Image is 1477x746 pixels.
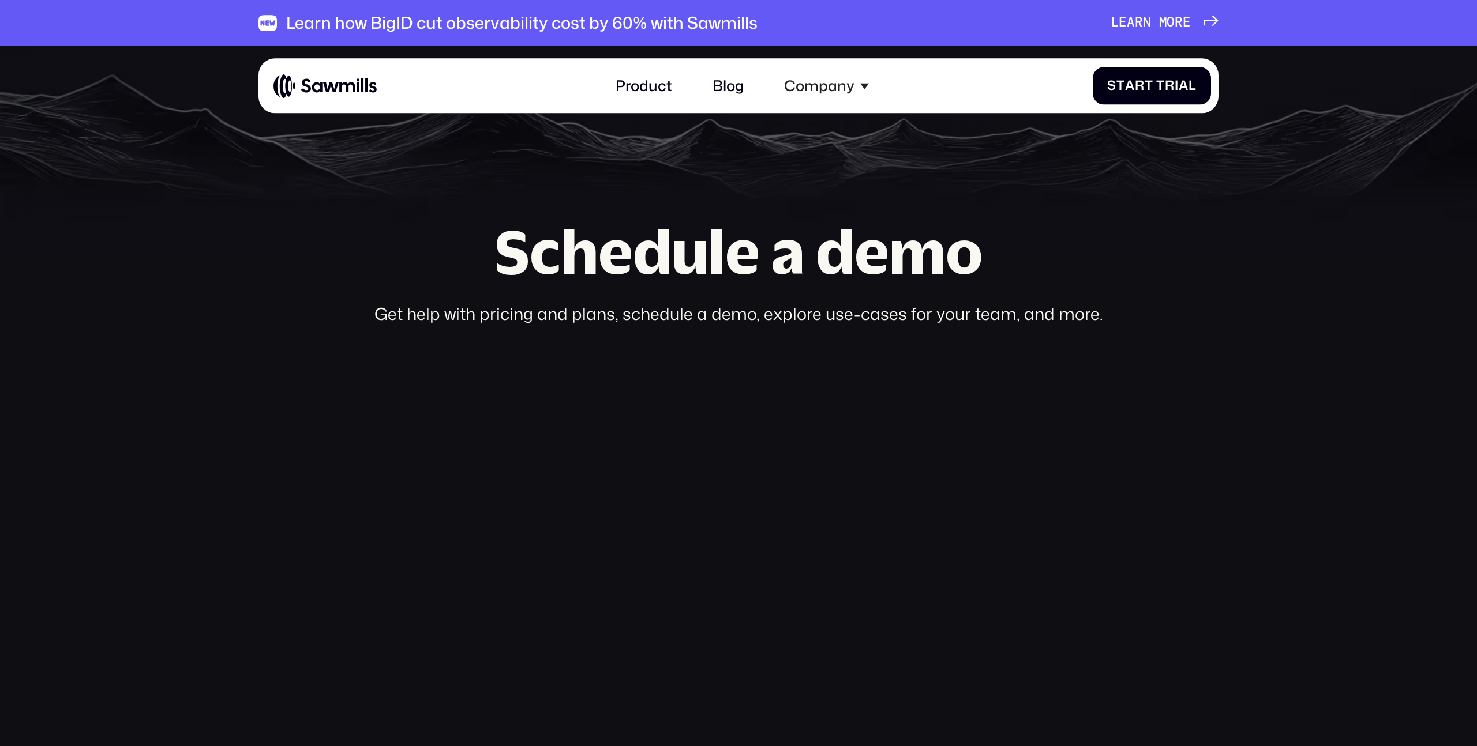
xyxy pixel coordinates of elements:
[1135,15,1143,31] span: r
[1159,15,1167,31] span: m
[604,66,683,106] a: Product
[1111,15,1119,31] span: L
[1107,78,1116,94] span: S
[702,66,755,106] a: Blog
[1167,15,1175,31] span: o
[1119,15,1127,31] span: e
[1135,78,1145,94] span: r
[1111,15,1219,31] a: Learnmore
[258,221,1219,281] h1: Schedule a demo
[1116,78,1125,94] span: t
[286,13,758,33] div: Learn how BigID cut observability cost by 60% with Sawmills
[1183,15,1191,31] span: e
[1145,78,1153,94] span: t
[1165,78,1175,94] span: r
[1127,15,1135,31] span: a
[1189,78,1197,94] span: l
[1156,78,1165,94] span: T
[258,303,1219,325] div: Get help with pricing and plans, schedule a demo, explore use-cases for your team, and more.
[773,66,880,106] div: Company
[1143,15,1151,31] span: n
[784,77,854,95] div: Company
[1179,78,1189,94] span: a
[1125,78,1135,94] span: a
[1175,78,1179,94] span: i
[1175,15,1183,31] span: r
[1093,67,1211,104] a: StartTrial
